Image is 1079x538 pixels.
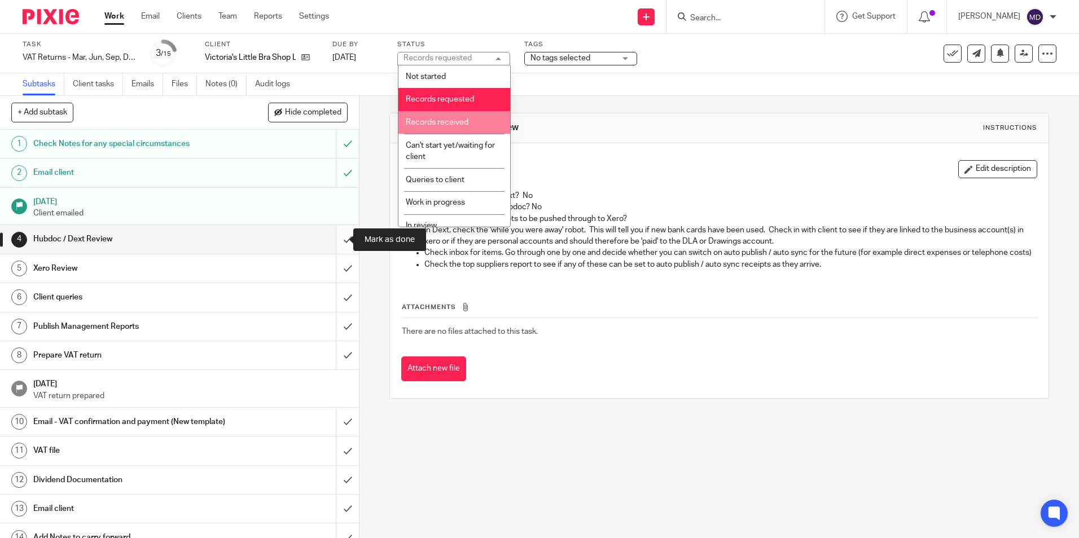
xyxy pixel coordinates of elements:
[1026,8,1044,26] img: svg%3E
[23,9,79,24] img: Pixie
[104,11,124,22] a: Work
[23,52,135,63] div: VAT Returns - Mar, Jun, Sep, Dec
[11,136,27,152] div: 1
[11,232,27,248] div: 4
[141,11,160,22] a: Email
[11,319,27,334] div: 7
[11,165,27,181] div: 2
[161,51,171,57] small: /15
[205,73,247,95] a: Notes (0)
[424,224,1036,248] p: In Dext, check the 'while you were away' robot. This will tell you if new bank cards have been us...
[402,304,456,310] span: Attachments
[11,261,27,276] div: 5
[852,12,896,20] span: Get Support
[11,289,27,305] div: 6
[524,40,637,49] label: Tags
[11,501,27,517] div: 13
[23,73,64,95] a: Subtasks
[406,142,495,161] span: Can't start yet/waiting for client
[958,11,1020,22] p: [PERSON_NAME]
[33,231,227,248] h1: Hubdoc / Dext Review
[33,500,227,517] h1: Email client
[23,40,135,49] label: Task
[426,122,743,134] h1: Hubdoc / Dext Review
[11,414,27,430] div: 10
[406,176,464,184] span: Queries to client
[406,118,468,126] span: Records received
[205,52,296,63] p: Victoria's Little Bra Shop Ltd
[33,289,227,306] h1: Client queries
[983,124,1037,133] div: Instructions
[424,247,1036,258] p: Check inbox for items. Go through one by one and decide whether you can switch on auto publish / ...
[255,73,299,95] a: Audit logs
[131,73,163,95] a: Emails
[958,160,1037,178] button: Edit description
[33,193,348,208] h1: [DATE]
[33,471,227,488] h1: Dividend Documentation
[33,376,348,390] h1: [DATE]
[177,11,201,22] a: Clients
[401,356,466,382] button: Attach new file
[172,73,197,95] a: Files
[397,40,510,49] label: Status
[424,213,1036,224] p: If so are there any receipts to be pushed through to Xero?
[11,103,73,122] button: + Add subtask
[406,199,465,206] span: Work in progress
[205,40,318,49] label: Client
[218,11,237,22] a: Team
[33,135,227,152] h1: Check Notes for any special circumstances
[424,201,1036,213] p: Does the client have Hubdoc? No
[285,108,341,117] span: Hide completed
[33,260,227,277] h1: Xero Review
[11,347,27,363] div: 8
[268,103,348,122] button: Hide completed
[332,40,383,49] label: Due by
[33,164,227,181] h1: Email client
[403,54,472,62] div: Records requested
[424,190,1036,201] p: Does the client have Dext? No
[33,390,348,402] p: VAT return prepared
[156,47,171,60] div: 3
[402,328,538,336] span: There are no files attached to this task.
[73,73,123,95] a: Client tasks
[33,208,348,219] p: Client emailed
[299,11,329,22] a: Settings
[11,443,27,458] div: 11
[424,259,1036,270] p: Check the top suppliers report to see if any of these can be set to auto publish / auto sync rece...
[406,73,446,81] span: Not started
[254,11,282,22] a: Reports
[406,222,437,230] span: In review
[11,472,27,488] div: 12
[530,54,590,62] span: No tags selected
[33,347,227,364] h1: Prepare VAT return
[332,54,356,61] span: [DATE]
[33,442,227,459] h1: VAT file
[406,95,474,103] span: Records requested
[689,14,791,24] input: Search
[33,318,227,335] h1: Publish Management Reports
[33,413,227,430] h1: Email - VAT confirmation and payment (New template)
